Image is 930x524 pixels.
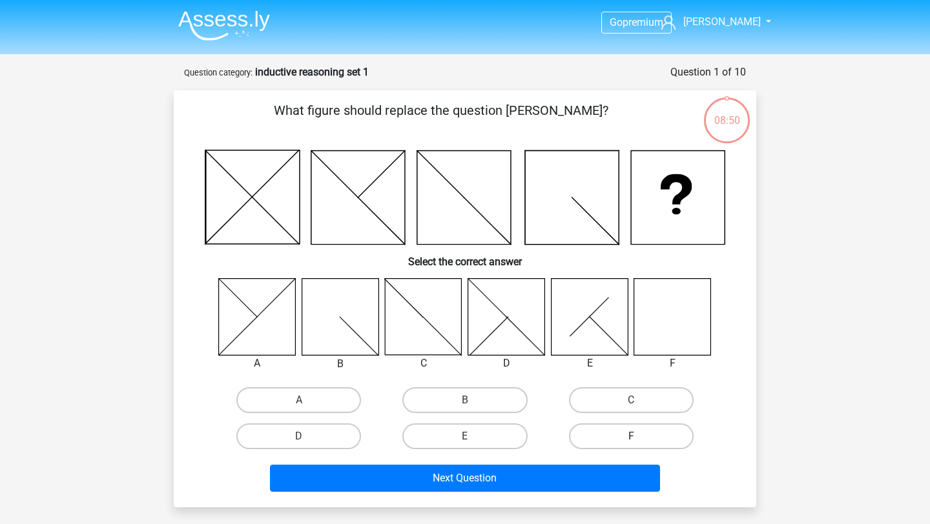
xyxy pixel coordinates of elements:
label: C [569,387,694,413]
img: Assessly [178,10,270,41]
label: A [236,387,361,413]
label: F [569,423,694,449]
span: Go [610,16,623,28]
label: D [236,423,361,449]
button: Next Question [270,465,661,492]
h6: Select the correct answer [194,245,736,268]
small: Question category: [184,68,253,77]
p: What figure should replace the question [PERSON_NAME]? [194,101,687,139]
span: premium [623,16,663,28]
label: E [402,423,527,449]
div: D [458,356,555,371]
a: Gopremium [602,14,671,31]
strong: inductive reasoning set 1 [255,66,369,78]
div: B [292,356,389,372]
div: A [209,356,306,371]
a: [PERSON_NAME] [656,14,762,30]
div: Question 1 of 10 [670,65,746,80]
div: F [624,356,721,371]
div: E [541,356,639,371]
div: C [375,356,472,371]
label: B [402,387,527,413]
div: 08:50 [703,96,751,128]
span: [PERSON_NAME] [683,15,761,28]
